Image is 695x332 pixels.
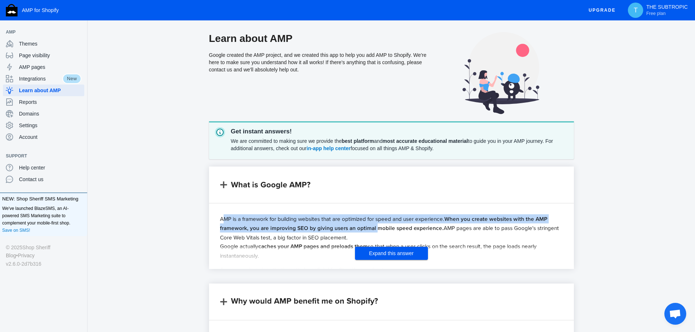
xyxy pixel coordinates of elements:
b: most accurate educational material [383,138,468,144]
a: Domains [3,108,84,120]
span: Support [6,152,74,160]
button: Add a sales channel [74,155,86,157]
span: Domains [19,110,81,117]
a: Privacy [18,251,35,259]
div: Open chat [664,303,686,325]
span: Contact us [19,176,81,183]
a: AMP pages [3,61,84,73]
span: Settings [19,122,81,129]
b: in-app help center [306,145,351,151]
button: Add a sales channel [74,31,86,34]
b: best platform [342,138,374,144]
span: New [62,74,81,84]
span: Free plan [646,11,665,16]
div: v2.6.0-2d7b316 [6,260,81,268]
span: Page visibility [19,52,81,59]
mat-icon: add [218,296,229,307]
button: Upgrade [583,4,621,17]
span: What is Google AMP? [231,178,310,191]
span: Help center [19,164,81,171]
span: Learn about AMP [19,87,81,94]
span: Integrations [19,75,62,82]
a: Save on SMS! [2,227,30,234]
span: Upgrade [588,4,615,17]
span: Account [19,133,81,141]
div: • [6,251,81,259]
span: AMP [6,28,74,36]
span: Reports [19,98,81,106]
img: Shop Sheriff Logo [6,4,18,16]
a: Shop Sheriff [22,243,50,251]
div: Why would AMP benefit me on Shopify? [231,294,378,307]
a: Account [3,131,84,143]
p: We are committed to making sure we provide the and to guide you in your AMP journey. For addition... [231,137,568,152]
strong: When you create websites with the AMP framework, you are improving SEO by giving users an optimal... [220,215,547,232]
a: Contact us [3,173,84,185]
span: AMP pages [19,63,81,71]
a: Reports [3,96,84,108]
mat-icon: add [218,179,229,190]
a: Themes [3,38,84,50]
span: T [632,7,639,14]
p: THE SUBTROPIC [646,4,688,16]
button: Expand this answer [355,247,428,260]
div: © 2025 [6,243,81,251]
span: AMP for Shopify [22,7,59,13]
h2: Learn about AMP [209,32,428,45]
a: Blog [6,251,16,259]
a: Page visibility [3,50,84,61]
a: IntegrationsNew [3,73,84,85]
span: Expand this answer [369,250,413,256]
p: Google actually so that when a user clicks on the search result, the page loads nearly instantane... [220,242,563,260]
strong: caches your AMP pages and preloads them [258,242,368,250]
span: Themes [19,40,81,47]
a: Settings [3,120,84,131]
a: Learn about AMP [3,85,84,96]
p: Get instant answers! [231,127,568,136]
div: Google created the AMP project, and we created this app to help you add AMP to Shopify. We're her... [209,32,428,121]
